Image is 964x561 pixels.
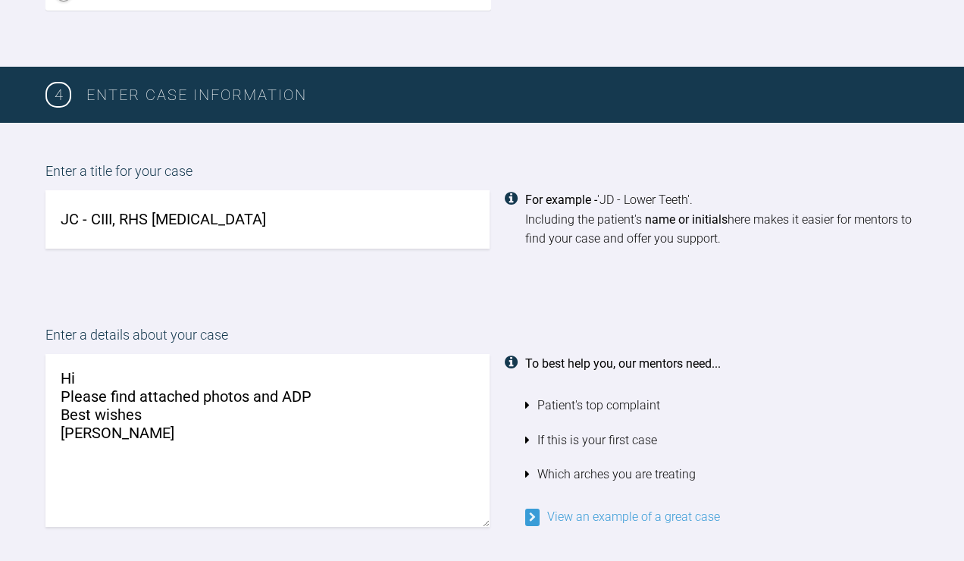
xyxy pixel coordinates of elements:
[525,388,919,423] li: Patient's top complaint
[45,354,490,527] textarea: Hi Please find attached photos and ADP Best wishes [PERSON_NAME]
[45,324,919,354] label: Enter a details about your case
[645,212,728,227] strong: name or initials
[45,190,490,249] input: JD - Lower Teeth
[525,193,597,207] strong: For example -
[525,423,919,458] li: If this is your first case
[525,457,919,492] li: Which arches you are treating
[45,82,71,108] span: 4
[525,356,721,371] strong: To best help you, our mentors need...
[525,190,919,249] div: 'JD - Lower Teeth'. Including the patient's here makes it easier for mentors to find your case an...
[45,161,919,190] label: Enter a title for your case
[525,509,720,524] a: View an example of a great case
[86,83,919,107] h3: Enter case information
